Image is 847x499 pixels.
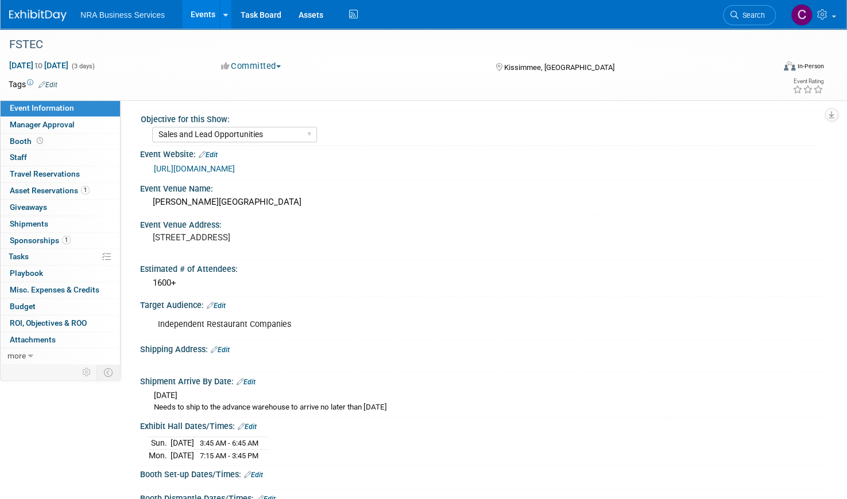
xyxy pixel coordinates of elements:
div: In-Person [797,62,824,71]
a: Edit [238,423,257,431]
a: Giveaways [1,200,120,216]
span: Kissimmee, [GEOGRAPHIC_DATA] [504,63,614,72]
a: Asset Reservations1 [1,183,120,199]
span: Staff [10,153,27,162]
pre: [STREET_ADDRESS] [153,232,412,243]
a: Tasks [1,249,120,265]
div: Event Venue Name: [140,180,824,194]
span: Travel Reservations [10,169,80,178]
a: Search [723,5,776,25]
span: Shipments [10,219,48,228]
span: Misc. Expenses & Credits [10,285,99,294]
span: more [7,351,26,360]
span: NRA Business Services [80,10,165,20]
span: 3:45 AM - 6:45 AM [200,439,258,447]
div: 1600+ [149,274,815,292]
a: Staff [1,150,120,166]
a: Edit [207,302,226,310]
td: Sun. [149,437,171,450]
span: Asset Reservations [10,186,90,195]
span: 1 [81,186,90,194]
a: Travel Reservations [1,166,120,182]
td: Tags [9,79,57,90]
td: Mon. [149,449,171,461]
span: [DATE] [DATE] [9,60,69,71]
img: ExhibitDay [9,10,67,21]
span: Budget [10,302,36,311]
a: Booth [1,134,120,150]
div: Independent Restaurant Companies [150,313,693,336]
span: Tasks [9,252,29,261]
a: Attachments [1,332,120,348]
button: Committed [217,60,285,72]
div: Shipment Arrive By Date: [140,373,824,388]
img: Cynthia McIntosh [791,4,813,26]
a: Edit [38,81,57,89]
span: Attachments [10,335,56,344]
a: [URL][DOMAIN_NAME] [154,164,235,173]
span: Search [738,11,765,20]
span: [DATE] [154,391,177,400]
span: Booth not reserved yet [34,137,45,145]
a: ROI, Objectives & ROO [1,315,120,332]
div: Needs to ship to the advance warehouse to arrive no later than [DATE] [154,402,815,413]
a: Shipments [1,216,120,232]
td: Personalize Event Tab Strip [77,365,97,380]
img: Format-Inperson.png [784,61,795,71]
div: Event Website: [140,146,824,161]
div: Event Format [702,60,824,77]
a: Edit [211,346,230,354]
span: ROI, Objectives & ROO [10,318,87,328]
div: Estimated # of Attendees: [140,260,824,275]
a: Manager Approval [1,117,120,133]
div: Event Venue Address: [140,216,824,231]
a: Edit [244,471,263,479]
a: Edit [199,151,218,159]
div: [PERSON_NAME][GEOGRAPHIC_DATA] [149,193,815,211]
a: Edit [237,378,256,386]
span: 1 [62,236,71,244]
a: Misc. Expenses & Credits [1,282,120,298]
span: Playbook [10,268,43,278]
span: Giveaways [10,202,47,212]
span: (3 days) [71,63,95,70]
div: Event Rating [792,79,823,84]
div: Objective for this Show: [141,111,819,125]
div: FSTEC [5,34,755,55]
div: Target Audience: [140,297,824,311]
span: Sponsorships [10,236,71,245]
span: Event Information [10,103,74,112]
td: [DATE] [171,437,194,450]
a: Sponsorships1 [1,233,120,249]
a: Playbook [1,266,120,282]
a: more [1,348,120,364]
td: Toggle Event Tabs [97,365,121,380]
span: 7:15 AM - 3:45 PM [200,451,258,460]
div: Exhibit Hall Dates/Times: [140,418,824,432]
span: Booth [10,137,45,146]
a: Event Information [1,100,120,116]
div: Shipping Address: [140,341,824,356]
span: Manager Approval [10,120,75,129]
a: Budget [1,299,120,315]
span: to [33,61,44,70]
td: [DATE] [171,449,194,461]
div: Booth Set-up Dates/Times: [140,466,824,481]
